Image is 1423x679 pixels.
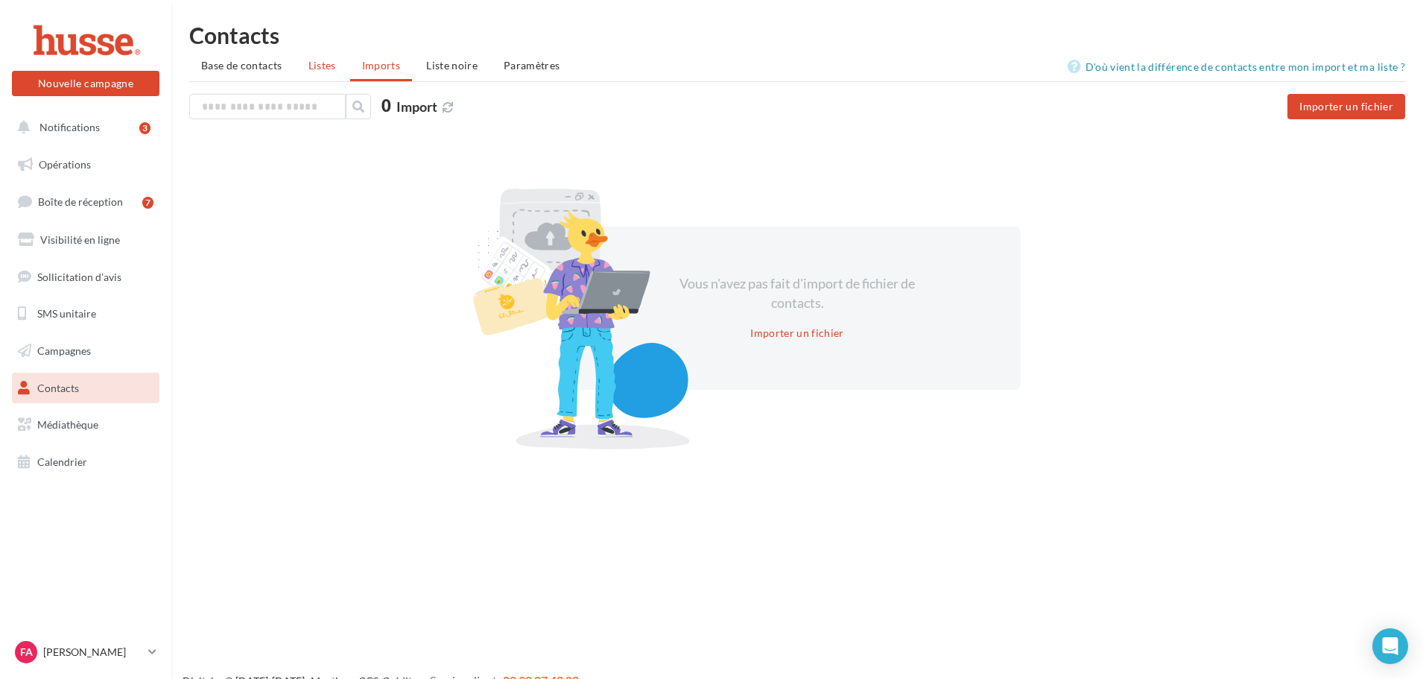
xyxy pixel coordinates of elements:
a: Boîte de réception7 [9,186,162,218]
span: Contacts [37,382,79,394]
span: Campagnes [37,344,91,357]
a: Visibilité en ligne [9,224,162,256]
a: Médiathèque [9,409,162,440]
span: Import [396,98,437,115]
div: 7 [142,197,153,209]
span: 0 [381,98,391,114]
span: Visibilité en ligne [40,233,120,246]
div: 3 [139,122,150,134]
span: Boîte de réception [38,195,123,208]
span: Médiathèque [37,418,98,431]
span: Opérations [39,158,91,171]
button: Importer un fichier [1287,94,1405,119]
span: Liste noire [426,59,478,72]
span: Calendrier [37,455,87,468]
a: FA [PERSON_NAME] [12,638,159,666]
button: Importer un fichier [744,324,850,342]
p: [PERSON_NAME] [43,645,142,660]
span: Listes [308,59,336,72]
a: Campagnes [9,335,162,367]
span: FA [20,645,33,660]
button: Nouvelle campagne [12,71,159,96]
span: Sollicitation d'avis [37,270,121,282]
a: Calendrier [9,446,162,478]
a: Contacts [9,373,162,404]
span: Notifications [39,121,100,133]
button: Notifications 3 [9,112,156,143]
h1: Contacts [189,24,1405,46]
a: SMS unitaire [9,298,162,329]
a: Opérations [9,149,162,180]
span: SMS unitaire [37,307,96,320]
span: Paramètres [504,59,560,72]
div: Vous n'avez pas fait d'import de fichier de contacts. [669,274,925,312]
div: Open Intercom Messenger [1372,628,1408,664]
a: D'où vient la différence de contacts entre mon import et ma liste ? [1068,58,1405,76]
a: Sollicitation d'avis [9,262,162,293]
span: Base de contacts [201,59,282,72]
